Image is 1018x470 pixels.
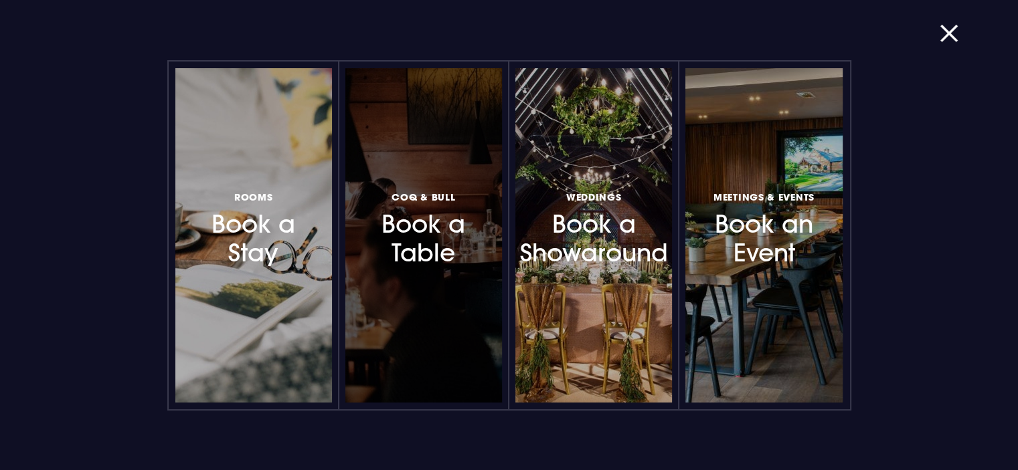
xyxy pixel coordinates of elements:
[566,191,622,203] span: Weddings
[234,191,273,203] span: Rooms
[365,189,482,268] h3: Book a Table
[705,189,822,268] h3: Book an Event
[175,68,332,402] a: RoomsBook a Stay
[392,191,455,203] span: Coq & Bull
[345,68,502,402] a: Coq & BullBook a Table
[713,191,815,203] span: Meetings & Events
[685,68,842,402] a: Meetings & EventsBook an Event
[195,189,312,268] h3: Book a Stay
[515,68,672,402] a: WeddingsBook a Showaround
[535,189,652,268] h3: Book a Showaround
